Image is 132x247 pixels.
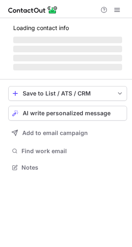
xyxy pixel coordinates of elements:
button: Add to email campaign [8,126,127,140]
button: save-profile-one-click [8,86,127,101]
span: Add to email campaign [22,130,88,136]
span: ‌ [13,55,122,61]
span: ‌ [13,64,122,70]
span: Notes [21,164,124,171]
div: Save to List / ATS / CRM [23,90,113,97]
button: AI write personalized message [8,106,127,121]
img: ContactOut v5.3.10 [8,5,58,15]
span: ‌ [13,37,122,43]
button: Notes [8,162,127,173]
span: AI write personalized message [23,110,111,117]
p: Loading contact info [13,25,122,31]
span: ‌ [13,46,122,52]
button: Find work email [8,145,127,157]
span: Find work email [21,147,124,155]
